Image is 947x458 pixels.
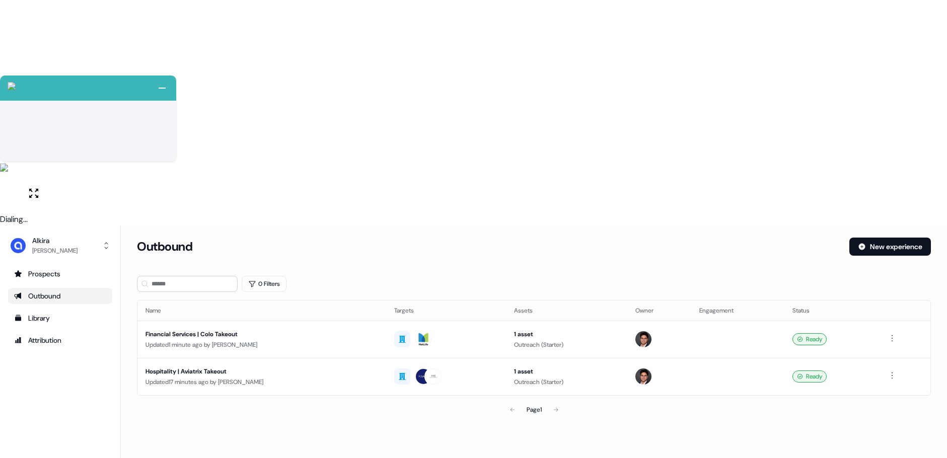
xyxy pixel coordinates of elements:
a: Go to attribution [8,332,112,348]
div: Financial Services | Colo Takeout [145,329,378,339]
div: Page 1 [527,405,542,415]
th: Status [784,300,878,321]
th: Engagement [691,300,785,321]
button: New experience [849,238,931,256]
div: Outreach (Starter) [514,377,619,387]
div: Updated 17 minutes ago by [PERSON_NAME] [145,377,378,387]
div: Attribution [14,335,106,345]
div: Hospitality | Aviatrix Takeout [145,366,378,376]
a: Go to templates [8,310,112,326]
button: Alkira[PERSON_NAME] [8,234,112,258]
div: Prospects [14,269,106,279]
img: Hugh [635,368,651,385]
div: [PERSON_NAME] [32,246,78,256]
div: Library [14,313,106,323]
img: callcloud-icon-white-35.svg [8,82,16,90]
a: Go to prospects [8,266,112,282]
th: Owner [627,300,691,321]
div: Ready [792,370,827,383]
div: Updated 1 minute ago by [PERSON_NAME] [145,340,378,350]
button: 0 Filters [242,276,286,292]
img: Hugh [635,331,651,347]
div: Outbound [14,291,106,301]
div: Outreach (Starter) [514,340,619,350]
div: 1 asset [514,366,619,376]
div: 1 asset [514,329,619,339]
div: Alkira [32,236,78,246]
h3: Outbound [137,239,192,254]
th: Targets [386,300,506,321]
a: Go to outbound experience [8,288,112,304]
th: Name [137,300,386,321]
th: Assets [506,300,627,321]
div: Ready [792,333,827,345]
